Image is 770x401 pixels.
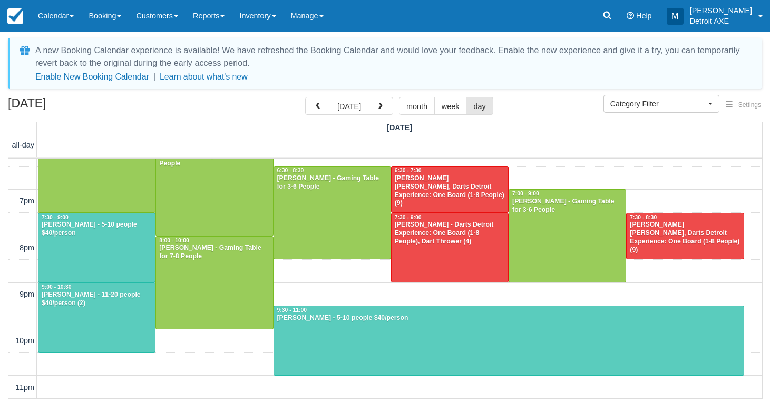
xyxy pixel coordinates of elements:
a: 8:00 - 10:00[PERSON_NAME] - Gaming Table for 7-8 People [155,236,273,329]
span: 7pm [20,197,34,205]
div: [PERSON_NAME] - 11-20 people $40/person (2) [41,291,152,308]
button: Enable New Booking Calendar [35,72,149,82]
span: 7:30 - 9:00 [42,214,69,220]
a: 7:30 - 8:30[PERSON_NAME] [PERSON_NAME], Darts Detroit Experience: One Board (1-8 People) (9) [626,213,744,259]
p: Detroit AXE [690,16,752,26]
a: 6:30 - 8:30[PERSON_NAME] - Gaming Table for 3-6 People [274,166,391,259]
span: [DATE] [387,123,412,132]
button: Settings [719,97,767,113]
a: [PERSON_NAME] Table for 3-6 People [155,143,273,236]
h2: [DATE] [8,97,141,116]
button: month [399,97,435,115]
div: [PERSON_NAME] - Gaming Table for 7-8 People [159,244,270,261]
a: 9:30 - 11:00[PERSON_NAME] - 5-10 people $40/person [274,306,744,376]
span: all-day [12,141,34,149]
div: M [667,8,684,25]
div: [PERSON_NAME] - 5-10 people $40/person [277,314,741,322]
p: [PERSON_NAME] [690,5,752,16]
div: [PERSON_NAME] [PERSON_NAME], Darts Detroit Experience: One Board (1-8 People) (9) [629,221,740,255]
div: [PERSON_NAME] - Gaming Table for 3-6 People [512,198,623,214]
button: Category Filter [603,95,719,113]
a: 7:00 - 9:00[PERSON_NAME] - Gaming Table for 3-6 People [509,189,626,282]
a: 7:30 - 9:00[PERSON_NAME] - 5-10 people $40/person [38,213,155,283]
span: 7:00 - 9:00 [512,191,539,197]
span: Category Filter [610,99,706,109]
span: Settings [738,101,761,109]
span: 9:30 - 11:00 [277,307,307,313]
span: 8pm [20,243,34,252]
i: Help [627,12,634,19]
div: [PERSON_NAME] [PERSON_NAME], Darts Detroit Experience: One Board (1-8 People) (9) [394,174,505,208]
span: 11pm [15,383,34,392]
div: [PERSON_NAME] Table for 3-6 People [159,151,270,168]
img: checkfront-main-nav-mini-logo.png [7,8,23,24]
span: | [153,72,155,81]
span: 10pm [15,336,34,345]
span: Help [636,12,652,20]
a: Learn about what's new [160,72,248,81]
button: week [434,97,467,115]
span: 6:30 - 7:30 [395,168,422,173]
span: 8:00 - 10:00 [159,238,189,243]
span: 9:00 - 10:30 [42,284,72,290]
button: [DATE] [330,97,368,115]
div: A new Booking Calendar experience is available! We have refreshed the Booking Calendar and would ... [35,44,749,70]
div: [PERSON_NAME] - 5-10 people $40/person [41,221,152,238]
a: 7:30 - 9:00[PERSON_NAME] - Darts Detroit Experience: One Board (1-8 People), Dart Thrower (4) [391,213,509,283]
div: [PERSON_NAME] - Darts Detroit Experience: One Board (1-8 People), Dart Thrower (4) [394,221,505,246]
span: 7:30 - 9:00 [395,214,422,220]
span: 6pm [20,150,34,159]
div: [PERSON_NAME] - Gaming Table for 3-6 People [277,174,388,191]
span: 7:30 - 8:30 [630,214,657,220]
span: 6:30 - 8:30 [277,168,304,173]
span: 9pm [20,290,34,298]
a: 6:30 - 7:30[PERSON_NAME] [PERSON_NAME], Darts Detroit Experience: One Board (1-8 People) (9) [391,166,509,212]
button: day [466,97,493,115]
a: 9:00 - 10:30[PERSON_NAME] - 11-20 people $40/person (2) [38,282,155,353]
